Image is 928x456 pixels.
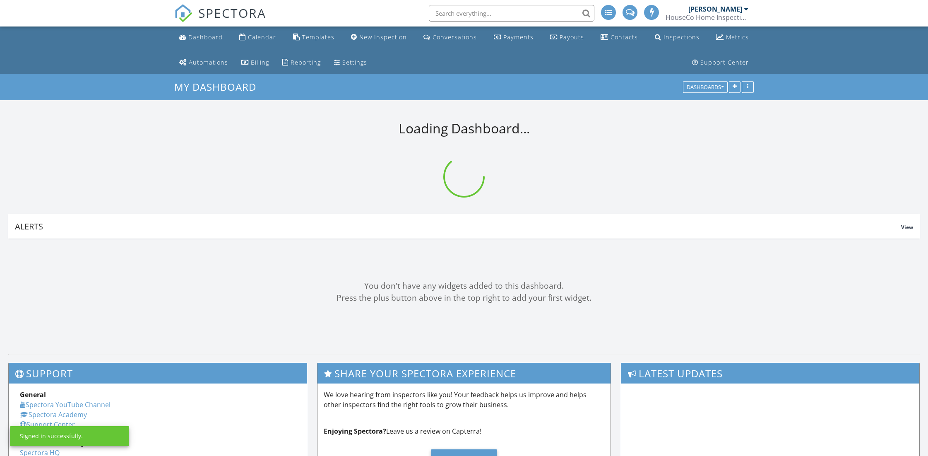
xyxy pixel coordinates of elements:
[689,55,752,70] a: Support Center
[666,13,748,22] div: HouseCo Home Inspection Services LLC
[248,33,276,41] div: Calendar
[359,33,407,41] div: New Inspection
[687,84,724,90] div: Dashboards
[189,58,228,66] div: Automations
[713,30,752,45] a: Metrics
[20,390,46,399] strong: General
[342,58,367,66] div: Settings
[302,33,334,41] div: Templates
[611,33,638,41] div: Contacts
[560,33,584,41] div: Payouts
[652,30,703,45] a: Inspections
[20,438,296,448] div: Ask the community
[9,363,307,384] h3: Support
[174,80,263,94] a: My Dashboard
[176,30,226,45] a: Dashboard
[547,30,587,45] a: Payouts
[198,4,266,22] span: SPECTORA
[188,33,223,41] div: Dashboard
[8,292,920,304] div: Press the plus button above in the top right to add your first widget.
[324,426,604,436] p: Leave us a review on Capterra!
[420,30,480,45] a: Conversations
[429,5,594,22] input: Search everything...
[8,280,920,292] div: You don't have any widgets added to this dashboard.
[236,30,279,45] a: Calendar
[490,30,537,45] a: Payments
[174,11,266,29] a: SPECTORA
[317,363,611,384] h3: Share Your Spectora Experience
[176,55,231,70] a: Automations (Advanced)
[503,33,534,41] div: Payments
[20,432,83,440] div: Signed in successfully.
[726,33,749,41] div: Metrics
[20,410,87,419] a: Spectora Academy
[688,5,742,13] div: [PERSON_NAME]
[683,82,728,93] button: Dashboards
[324,427,386,436] strong: Enjoying Spectora?
[700,58,749,66] div: Support Center
[238,55,272,70] a: Billing
[331,55,370,70] a: Settings
[901,224,913,231] span: View
[290,30,338,45] a: Templates
[15,221,901,232] div: Alerts
[174,4,192,22] img: The Best Home Inspection Software - Spectora
[20,420,75,429] a: Support Center
[20,400,111,409] a: Spectora YouTube Channel
[279,55,324,70] a: Reporting
[324,390,604,410] p: We love hearing from inspectors like you! Your feedback helps us improve and helps other inspecto...
[433,33,477,41] div: Conversations
[621,363,919,384] h3: Latest Updates
[348,30,410,45] a: New Inspection
[251,58,269,66] div: Billing
[597,30,641,45] a: Contacts
[291,58,321,66] div: Reporting
[664,33,700,41] div: Inspections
